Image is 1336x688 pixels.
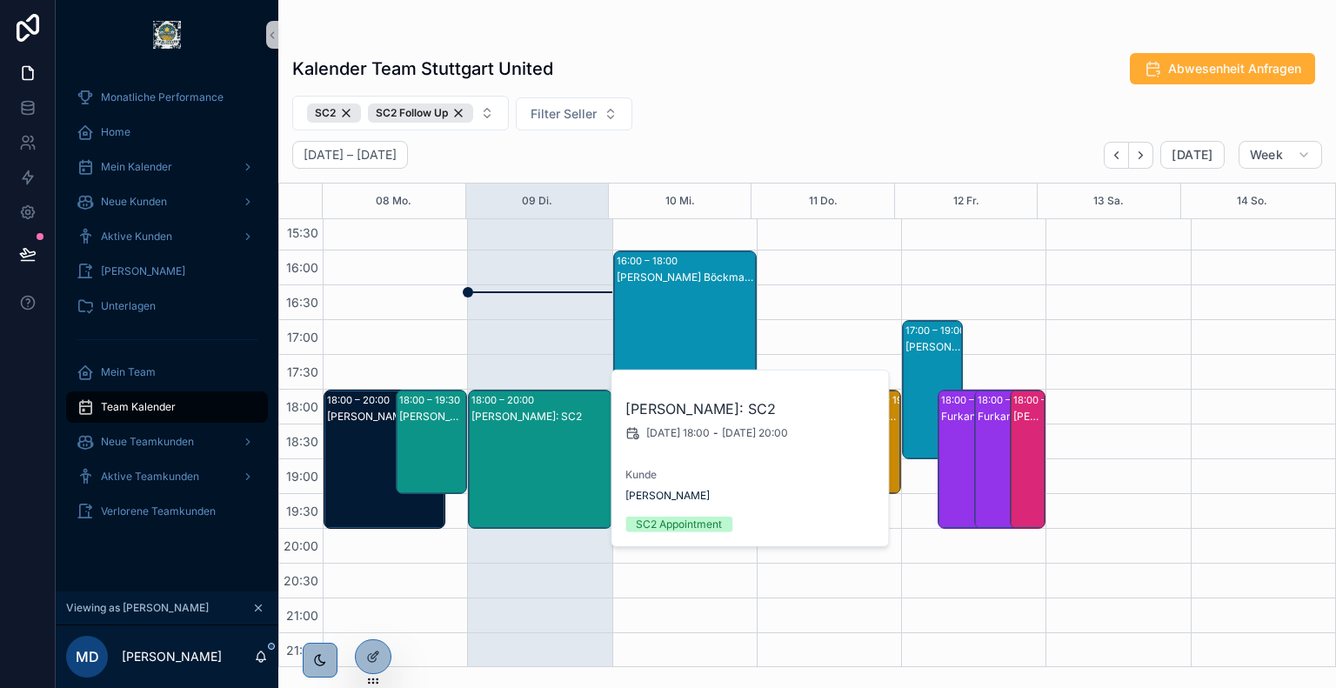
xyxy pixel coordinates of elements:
[101,90,224,104] span: Monatliche Performance
[279,573,323,588] span: 20:30
[66,426,268,458] a: Neue Teamkunden
[101,195,167,209] span: Neue Kunden
[1160,141,1224,169] button: [DATE]
[376,184,411,218] button: 08 Mo.
[471,410,610,424] div: [PERSON_NAME]: SC2
[1250,147,1283,163] span: Week
[636,517,722,532] div: SC2 Appointment
[66,291,268,322] a: Unterlagen
[101,264,185,278] span: [PERSON_NAME]
[941,391,1008,409] div: 18:00 – 20:00
[66,151,268,183] a: Mein Kalender
[617,271,755,284] div: [PERSON_NAME] Böckmann: SC2
[282,260,323,275] span: 16:00
[66,82,268,113] a: Monatliche Performance
[516,97,632,130] button: Select Button
[66,186,268,217] a: Neue Kunden
[399,410,466,424] div: [PERSON_NAME]: SC2 Follow Up
[282,608,323,623] span: 21:00
[397,391,467,493] div: 18:00 – 19:30[PERSON_NAME]: SC2 Follow Up
[283,330,323,344] span: 17:00
[646,426,710,440] span: [DATE] 18:00
[975,391,1034,528] div: 18:00 – 20:00Furkan Deligöz: SC2
[1239,141,1322,169] button: Week
[1011,391,1045,528] div: 18:00 – 20:00[PERSON_NAME]: SC2
[939,391,998,528] div: 18:00 – 20:00Furkan Deligöz: SC2
[1013,410,1044,424] div: [PERSON_NAME]: SC2
[1168,60,1301,77] span: Abwesenheit Anfragen
[953,184,979,218] button: 12 Fr.
[66,256,268,287] a: [PERSON_NAME]
[1104,142,1129,169] button: Back
[101,504,216,518] span: Verlorene Teamkunden
[368,104,473,123] div: SC2 Follow Up
[66,221,268,252] a: Aktive Kunden
[614,251,756,389] div: 16:00 – 18:00[PERSON_NAME] Böckmann: SC2
[66,357,268,388] a: Mein Team
[1093,184,1124,218] button: 13 Sa.
[471,391,538,409] div: 18:00 – 20:00
[282,434,323,449] span: 18:30
[56,70,278,550] div: scrollable content
[327,410,444,424] div: [PERSON_NAME]: SC2
[1013,391,1080,409] div: 18:00 – 20:00
[304,146,397,164] h2: [DATE] – [DATE]
[101,299,156,313] span: Unterlagen
[625,489,710,503] a: [PERSON_NAME]
[1237,184,1267,218] button: 14 So.
[307,104,361,123] button: Unselect SC_2
[368,104,473,123] button: Unselect SC_2_FOLLOW_UP
[665,184,695,218] button: 10 Mi.
[327,391,394,409] div: 18:00 – 20:00
[292,57,553,81] h1: Kalender Team Stuttgart United
[857,391,922,409] div: 18:00 – 19:30
[941,410,997,424] div: Furkan Deligöz: SC2
[283,225,323,240] span: 15:30
[66,391,268,423] a: Team Kalender
[522,184,552,218] button: 09 Di.
[625,398,876,419] h2: [PERSON_NAME]: SC2
[282,504,323,518] span: 19:30
[66,601,209,615] span: Viewing as [PERSON_NAME]
[66,461,268,492] a: Aktive Teamkunden
[722,426,788,440] span: [DATE] 20:00
[1130,53,1315,84] button: Abwesenheit Anfragen
[101,400,176,414] span: Team Kalender
[324,391,444,528] div: 18:00 – 20:00[PERSON_NAME]: SC2
[809,184,838,218] div: 11 Do.
[101,125,130,139] span: Home
[307,104,361,123] div: SC2
[283,364,323,379] span: 17:30
[153,21,181,49] img: App logo
[282,469,323,484] span: 19:00
[101,435,194,449] span: Neue Teamkunden
[101,160,172,174] span: Mein Kalender
[978,391,1045,409] div: 18:00 – 20:00
[531,105,597,123] span: Filter Seller
[101,470,199,484] span: Aktive Teamkunden
[101,230,172,244] span: Aktive Kunden
[76,646,99,667] span: MD
[905,340,961,354] div: [PERSON_NAME] Böckmann: SC2
[905,322,970,339] div: 17:00 – 19:00
[469,391,611,528] div: 18:00 – 20:00[PERSON_NAME]: SC2
[122,648,222,665] p: [PERSON_NAME]
[66,117,268,148] a: Home
[282,643,323,658] span: 21:30
[399,391,464,409] div: 18:00 – 19:30
[66,496,268,527] a: Verlorene Teamkunden
[903,321,962,458] div: 17:00 – 19:00[PERSON_NAME] Böckmann: SC2
[282,295,323,310] span: 16:30
[282,399,323,414] span: 18:00
[1129,142,1153,169] button: Next
[101,365,156,379] span: Mein Team
[279,538,323,553] span: 20:00
[625,468,876,482] span: Kunde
